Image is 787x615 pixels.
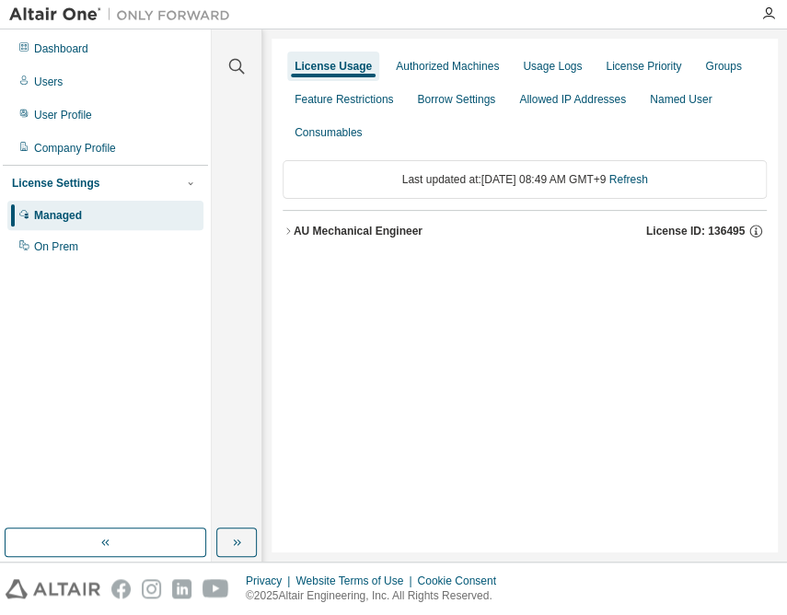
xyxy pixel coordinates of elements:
div: Dashboard [34,41,88,56]
div: Privacy [246,574,295,588]
img: facebook.svg [111,579,131,598]
div: Named User [650,92,712,107]
img: instagram.svg [142,579,161,598]
a: Refresh [608,173,647,186]
div: Borrow Settings [417,92,495,107]
div: User Profile [34,108,92,122]
button: AU Mechanical EngineerLicense ID: 136495 [283,211,767,251]
div: Authorized Machines [396,59,499,74]
img: linkedin.svg [172,579,191,598]
span: License ID: 136495 [646,224,745,238]
div: License Usage [295,59,372,74]
div: Last updated at: [DATE] 08:49 AM GMT+9 [283,160,767,199]
div: Website Terms of Use [295,574,417,588]
div: On Prem [34,239,78,254]
img: altair_logo.svg [6,579,100,598]
div: Consumables [295,125,362,140]
div: Managed [34,208,82,223]
div: Usage Logs [523,59,582,74]
img: youtube.svg [203,579,229,598]
div: License Settings [12,176,99,191]
p: © 2025 Altair Engineering, Inc. All Rights Reserved. [246,588,507,604]
div: Groups [705,59,741,74]
div: AU Mechanical Engineer [294,224,422,238]
div: Users [34,75,63,89]
div: Company Profile [34,141,116,156]
div: Allowed IP Addresses [519,92,626,107]
img: Altair One [9,6,239,24]
div: License Priority [606,59,681,74]
div: Cookie Consent [417,574,506,588]
div: Feature Restrictions [295,92,393,107]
